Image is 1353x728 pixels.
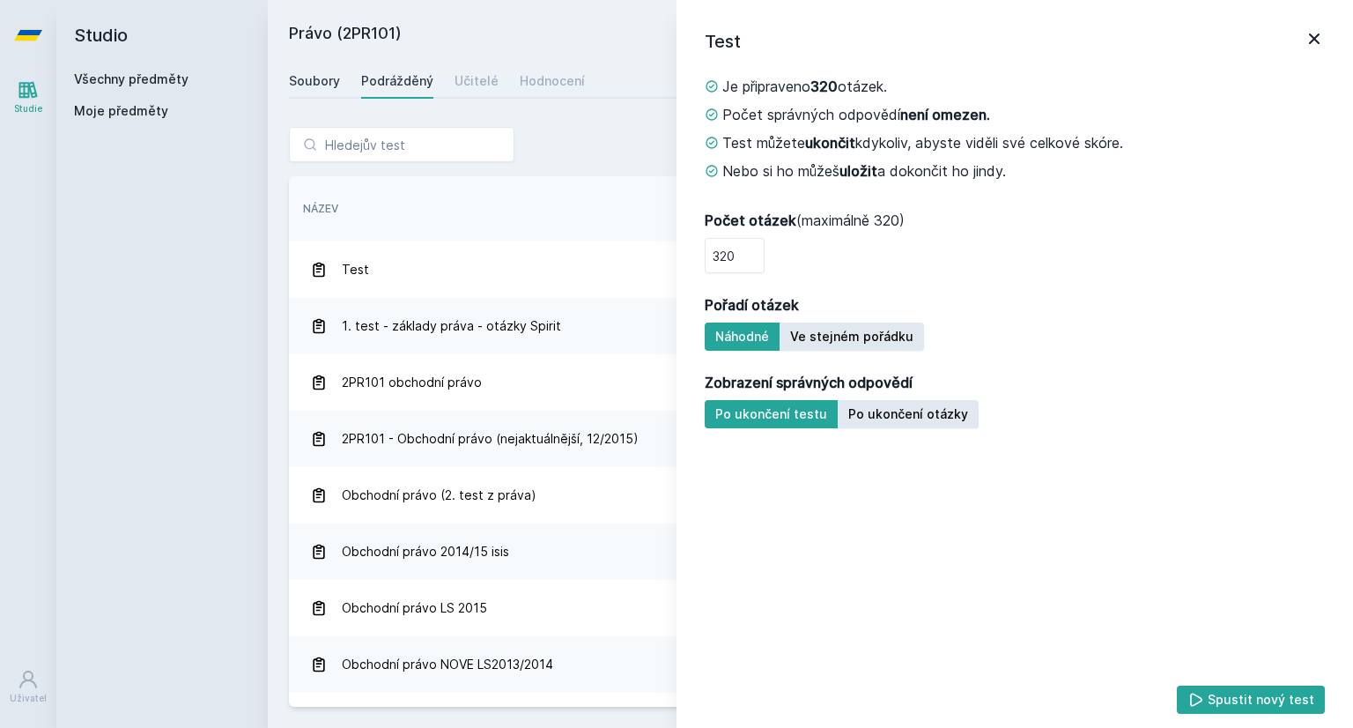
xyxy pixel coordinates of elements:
[10,693,47,703] font: Uživatel
[455,63,499,99] a: Učitelé
[289,636,1332,693] a: Obchodní právo NOVE LS2013/2014 30. 12. 2018 164
[289,24,402,42] font: Právo (2PR101)
[74,103,168,118] font: Moje předměty
[289,298,1332,354] a: 1. test - základy práva - otázky Spirit 30. 12. 2018 337
[289,127,514,162] input: Hledejův test
[520,73,585,88] font: Hodnocení
[715,406,827,421] font: Po ukončení testu
[839,162,877,180] font: uložit
[342,318,561,333] font: 1. test - základy práva - otázky Spirit
[342,375,482,390] font: 2PR101 obchodní právo
[289,411,1332,467] a: 2PR101 - Obchodní právo (nejaktuálnější, 12/2015) 30. 12. 2018 259
[289,241,1332,298] a: Test 30. 12. 2018 320
[303,201,338,217] button: Název
[289,63,340,99] a: Soubory
[361,73,433,88] font: Podrážděný
[4,71,53,124] a: Studie
[705,400,838,428] button: Po ukončení testu
[900,106,990,123] font: není omezen.
[722,106,900,123] font: Počet správných odpovědí
[289,354,1332,411] a: 2PR101 obchodní právo 30. 12. 2018 184
[780,323,924,351] button: Ve stejném pořádku
[705,212,796,229] font: Počet otázek
[805,134,855,152] font: ukončit
[1208,692,1314,707] font: Spustit nový test
[289,73,340,88] font: Soubory
[74,25,128,46] font: Studio
[877,162,1006,180] font: a dokončit ho jindy.
[342,600,487,615] font: Obchodní právo LS 2015
[342,262,369,277] font: Test
[303,202,338,215] font: Název
[289,580,1332,636] a: Obchodní právo LS 2015 30. 12. 2018 300
[4,660,53,714] a: Uživatel
[838,400,979,428] button: Po ukončení otázky
[361,63,433,99] a: Podrážděný
[342,544,509,559] font: Obchodní právo 2014/15 isis
[790,329,913,344] font: Ve stejném pořádku
[289,467,1332,524] a: Obchodní právo (2. test z práva) 30. 12. 2018 317
[705,296,799,314] font: Pořadí otázek
[715,329,769,344] font: Náhodné
[455,73,499,88] font: Učitelé
[14,103,42,114] font: Studie
[855,134,1123,152] font: kdykoliv, abyste viděli své celkové skóre.
[520,63,585,99] a: Hodnocení
[705,323,780,351] button: Náhodné
[848,406,968,421] font: Po ukončení otázky
[722,162,839,180] font: Nebo si ho můžeš
[722,134,805,152] font: Test můžete
[342,657,553,672] font: Obchodní právo NOVE LS2013/2014
[289,524,1332,580] a: Obchodní právo 2014/15 isis 30. 12. 2018 180
[74,71,189,86] a: Všechny předměty
[1177,686,1326,714] button: Spustit nový test
[342,431,639,446] font: 2PR101 - Obchodní právo (nejaktuálnější, 12/2015)
[796,212,905,229] font: (maximálně 320)
[705,374,913,391] font: Zobrazení správných odpovědí
[342,487,536,502] font: Obchodní právo (2. test z práva)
